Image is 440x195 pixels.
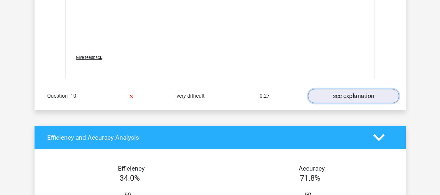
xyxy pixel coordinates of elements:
[120,174,140,183] span: 34.0%
[76,55,102,60] span: Give feedback
[260,93,270,99] span: 0:27
[300,174,320,183] span: 71.8%
[47,92,70,100] span: Question
[177,93,205,99] span: very difficult
[47,165,215,172] h4: Efficiency
[228,165,396,172] h4: Accuracy
[47,134,363,141] h4: Efficiency and Accuracy Analysis
[70,93,76,99] span: 10
[308,89,399,103] a: see explanation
